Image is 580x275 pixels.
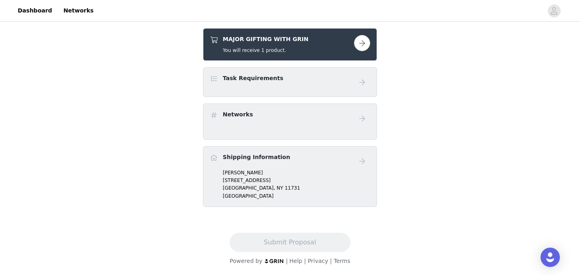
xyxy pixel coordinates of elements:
a: Help [290,258,302,264]
div: Task Requirements [203,67,377,97]
p: [GEOGRAPHIC_DATA] [223,192,370,200]
span: | [304,258,306,264]
h4: Task Requirements [223,74,283,83]
a: Networks [58,2,98,20]
span: 11731 [285,185,300,191]
span: [GEOGRAPHIC_DATA], [223,185,275,191]
h4: MAJOR GIFTING WITH GRIN [223,35,309,43]
div: Networks [203,103,377,140]
span: NY [277,185,283,191]
div: Shipping Information [203,146,377,207]
span: Powered by [230,258,262,264]
span: | [330,258,332,264]
div: Open Intercom Messenger [541,248,560,267]
img: logo [264,258,284,264]
a: Dashboard [13,2,57,20]
h4: Networks [223,110,253,119]
p: [PERSON_NAME] [223,169,370,176]
button: Submit Proposal [230,233,350,252]
span: | [286,258,288,264]
p: [STREET_ADDRESS] [223,177,370,184]
div: avatar [550,4,558,17]
a: Privacy [308,258,328,264]
h5: You will receive 1 product. [223,47,309,54]
h4: Shipping Information [223,153,290,161]
div: MAJOR GIFTING WITH GRIN [203,28,377,61]
a: Terms [333,258,350,264]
